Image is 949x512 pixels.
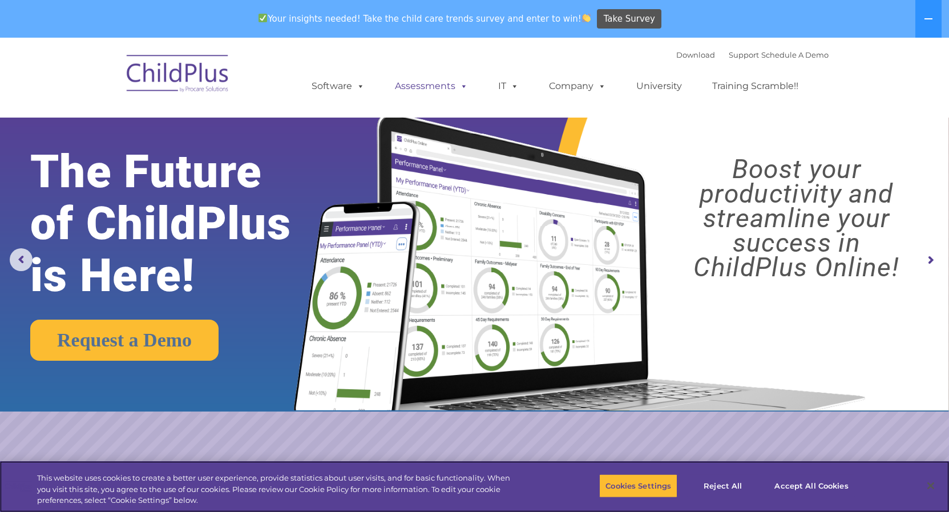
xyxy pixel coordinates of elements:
a: Assessments [383,75,479,98]
a: Download [676,50,715,59]
a: IT [487,75,530,98]
img: ✅ [259,14,267,22]
a: Company [538,75,617,98]
a: University [625,75,693,98]
rs-layer: The Future of ChildPlus is Here! [30,146,333,302]
img: 👏 [582,14,591,22]
a: Support [729,50,759,59]
span: Phone number [159,122,207,131]
rs-layer: Boost your productivity and streamline your success in ChildPlus Online! [656,157,938,280]
button: Accept All Cookies [768,474,854,498]
span: Your insights needed! Take the child care trends survey and enter to win! [254,7,596,30]
a: Training Scramble!! [701,75,810,98]
a: Request a Demo [30,320,219,361]
font: | [676,50,829,59]
span: Last name [159,75,193,84]
button: Reject All [687,474,758,498]
a: Schedule A Demo [761,50,829,59]
a: Take Survey [597,9,661,29]
img: ChildPlus by Procare Solutions [121,47,235,104]
div: This website uses cookies to create a better user experience, provide statistics about user visit... [37,473,522,506]
button: Cookies Settings [599,474,677,498]
button: Close [918,473,943,498]
span: Take Survey [604,9,655,29]
a: Software [300,75,376,98]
